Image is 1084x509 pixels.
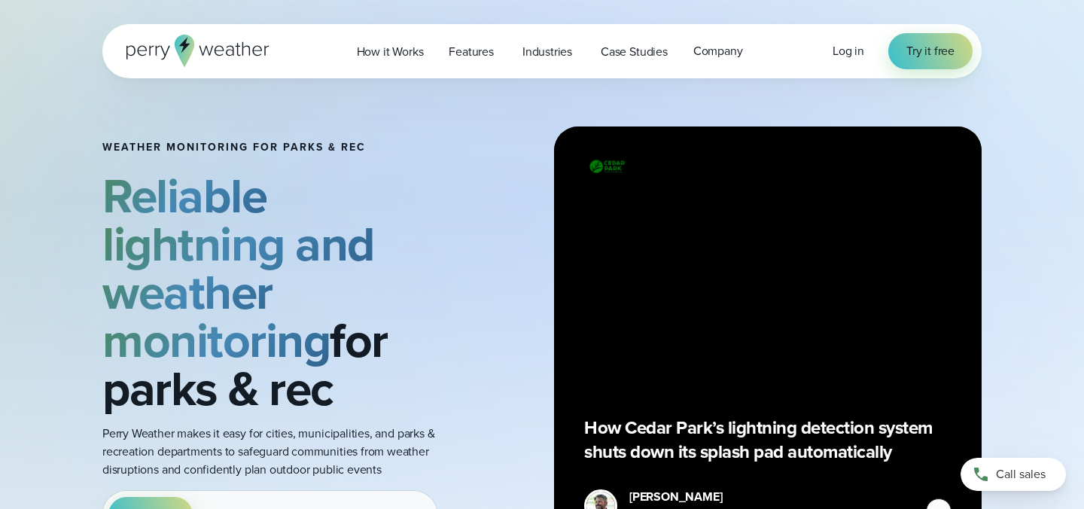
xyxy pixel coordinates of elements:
span: Call sales [996,465,1046,483]
strong: Reliable lightning and weather monitoring [102,160,375,376]
span: Company [693,42,743,60]
h2: for parks & rec [102,172,455,413]
a: Call sales [961,458,1066,491]
a: How it Works [344,36,437,67]
span: Features [449,43,494,61]
span: Try it free [906,42,955,60]
h1: Weather Monitoring for parks & rec [102,142,455,154]
span: How it Works [357,43,424,61]
a: Log in [833,42,864,60]
p: Perry Weather makes it easy for cities, municipalities, and parks & recreation departments to saf... [102,425,455,479]
span: Log in [833,42,864,59]
div: [PERSON_NAME] [629,488,794,506]
span: Case Studies [601,43,668,61]
a: Case Studies [588,36,681,67]
a: Try it free [888,33,973,69]
span: Industries [522,43,572,61]
img: City of Cedar Parks Logo [584,157,629,176]
p: How Cedar Park’s lightning detection system shuts down its splash pad automatically [584,416,952,464]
